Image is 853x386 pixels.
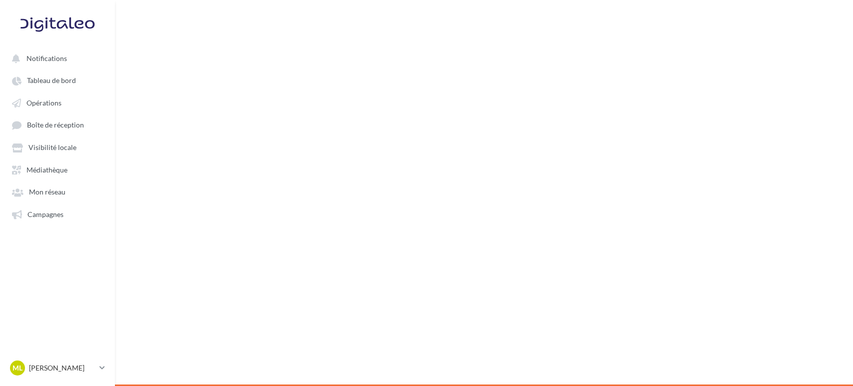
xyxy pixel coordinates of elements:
p: [PERSON_NAME] [29,363,95,373]
a: Visibilité locale [6,138,109,156]
a: ML [PERSON_NAME] [8,358,107,377]
button: Notifications [6,49,105,67]
span: Médiathèque [26,165,67,174]
a: Campagnes [6,205,109,223]
span: ML [12,363,22,373]
a: Boîte de réception [6,115,109,134]
span: Boîte de réception [27,121,84,129]
span: Tableau de bord [27,76,76,85]
span: Opérations [26,98,61,107]
span: Mon réseau [29,188,65,196]
span: Campagnes [27,210,63,218]
a: Mon réseau [6,182,109,200]
a: Médiathèque [6,160,109,178]
span: Notifications [26,54,67,62]
a: Tableau de bord [6,71,109,89]
span: Visibilité locale [28,143,76,152]
a: Opérations [6,93,109,111]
